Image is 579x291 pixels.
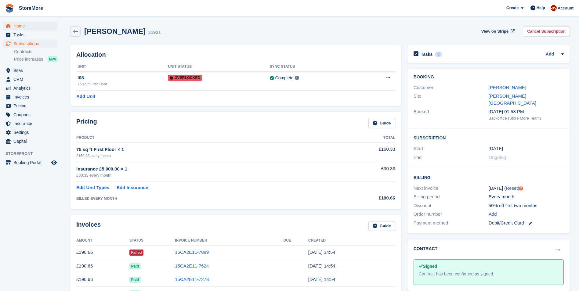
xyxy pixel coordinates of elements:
[13,75,50,84] span: CRM
[16,3,45,13] a: StoreMore
[489,85,526,90] a: [PERSON_NAME]
[558,5,574,11] span: Account
[117,184,148,191] a: Edit Insurance
[175,263,209,268] a: 15CA2E11-7624
[84,27,146,35] h2: [PERSON_NAME]
[76,133,335,143] th: Product
[489,220,564,227] div: Debit/Credit Card
[3,110,58,119] a: menu
[414,145,489,152] div: Start
[414,75,564,80] h2: Booking
[76,273,129,286] td: £190.66
[537,5,545,11] span: Help
[308,236,395,246] th: Created
[489,193,564,200] div: Every month
[506,185,518,191] a: Reset
[335,162,395,182] td: £30.33
[3,39,58,48] a: menu
[489,145,503,152] time: 2024-03-17 00:00:00 UTC
[523,26,570,36] a: Cancel Subscription
[3,66,58,75] a: menu
[3,137,58,145] a: menu
[14,56,43,62] span: Price increases
[546,51,554,58] a: Add
[414,246,438,252] h2: Contract
[175,236,283,246] th: Invoice Number
[368,118,395,128] a: Guide
[76,196,335,201] div: BILLED EVERY MONTH
[48,56,58,62] div: NEW
[518,186,524,191] div: Tooltip anchor
[78,81,168,87] div: 75 sq ft First Floor
[368,221,395,231] a: Guide
[489,185,564,192] div: [DATE] ( )
[335,195,395,202] div: £190.66
[76,236,129,246] th: Amount
[76,221,101,231] h2: Invoices
[270,62,357,72] th: Sync Status
[76,146,335,153] div: 75 sq ft First Floor × 1
[13,39,50,48] span: Subscriptions
[308,277,335,282] time: 2025-06-17 13:54:35 UTC
[489,93,536,106] a: [PERSON_NAME][GEOGRAPHIC_DATA]
[50,159,58,166] a: Preview store
[13,158,50,167] span: Booking Portal
[284,236,308,246] th: Due
[275,75,294,81] div: Complete
[506,5,519,11] span: Create
[129,236,175,246] th: Status
[414,185,489,192] div: Next invoice
[76,51,395,58] h2: Allocation
[414,84,489,91] div: Customer
[13,66,50,75] span: Sites
[76,184,109,191] a: Edit Unit Types
[489,108,564,115] div: [DATE] 01:53 PM
[76,153,335,159] div: £160.33 every month
[78,74,168,81] div: I08
[308,263,335,268] time: 2025-07-17 13:54:36 UTC
[489,202,564,209] div: 50% off first two months
[414,220,489,227] div: Payment method
[13,31,50,39] span: Tasks
[3,22,58,30] a: menu
[479,26,516,36] a: View on Stripe
[335,142,395,162] td: £160.33
[76,172,335,178] div: £30.33 every month
[13,137,50,145] span: Capital
[414,93,489,106] div: Site
[481,28,508,34] span: View on Stripe
[14,56,58,63] a: Price increases NEW
[76,259,129,273] td: £190.66
[5,4,14,13] img: stora-icon-8386f47178a22dfd0bd8f6a31ec36ba5ce8667c1dd55bd0f319d3a0aa187defe.svg
[414,211,489,218] div: Order number
[76,62,168,72] th: Unit
[295,76,299,80] img: icon-info-grey-7440780725fd019a000dd9b08b2336e03edf1995a4989e88bcd33f0948082b44.svg
[175,277,209,282] a: 15CA2E11-7278
[308,250,335,255] time: 2025-08-17 13:54:16 UTC
[76,246,129,259] td: £190.66
[435,52,442,57] div: 0
[489,115,564,121] div: Backoffice (Store More Team)
[3,75,58,84] a: menu
[148,29,161,36] div: 35921
[3,102,58,110] a: menu
[335,133,395,143] th: Total
[414,108,489,121] div: Booked
[489,211,497,218] a: Add
[414,193,489,200] div: Billing period
[129,250,144,256] span: Failed
[414,135,564,141] h2: Subscription
[3,158,58,167] a: menu
[5,151,61,157] span: Storefront
[3,93,58,101] a: menu
[419,271,559,277] div: Contract has been confirmed as signed.
[489,155,506,160] span: Ongoing
[414,202,489,209] div: Discount
[3,119,58,128] a: menu
[421,52,433,57] h2: Tasks
[13,128,50,137] span: Settings
[76,118,97,128] h2: Pricing
[76,166,335,173] div: Insurance £5,000.00 × 1
[14,49,58,55] a: Contracts
[168,62,270,72] th: Unit Status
